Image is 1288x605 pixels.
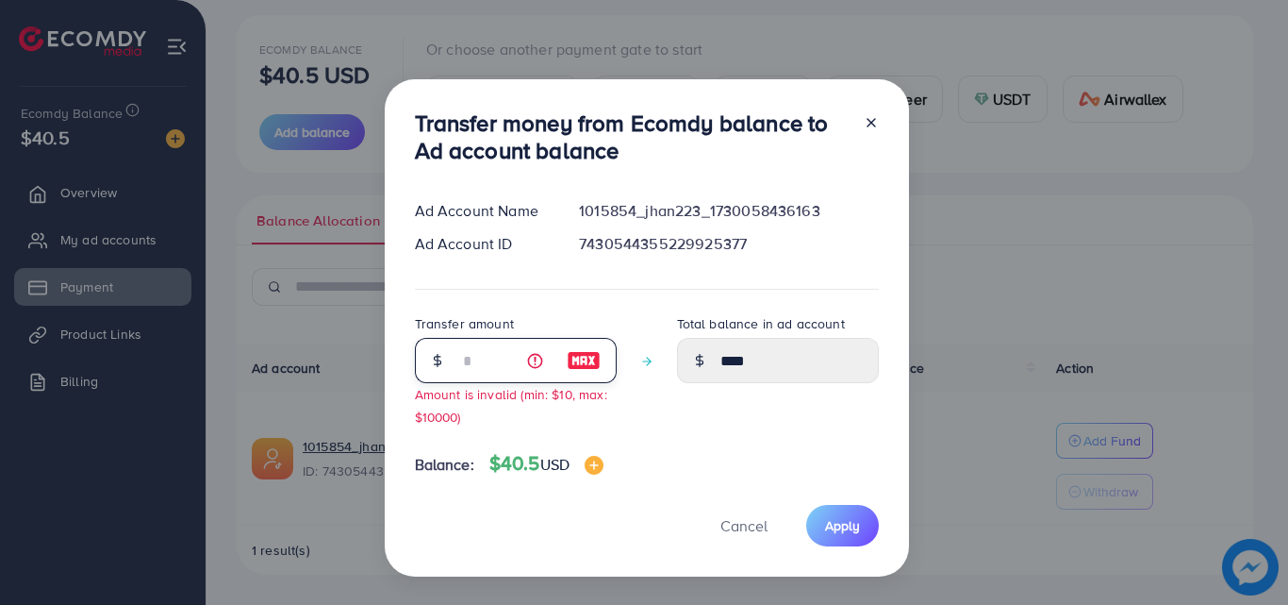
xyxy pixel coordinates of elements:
small: Amount is invalid (min: $10, max: $10000) [415,385,607,425]
span: Apply [825,516,860,535]
span: USD [540,454,570,475]
div: Ad Account Name [400,200,565,222]
div: Ad Account ID [400,233,565,255]
label: Transfer amount [415,314,514,333]
button: Apply [806,505,879,546]
span: Cancel [720,515,768,536]
label: Total balance in ad account [677,314,845,333]
div: 1015854_jhan223_1730058436163 [564,200,893,222]
img: image [585,456,603,475]
h3: Transfer money from Ecomdy balance to Ad account balance [415,109,849,164]
button: Cancel [697,505,791,546]
div: 7430544355229925377 [564,233,893,255]
span: Balance: [415,454,474,476]
img: image [567,349,601,372]
h4: $40.5 [489,452,603,476]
